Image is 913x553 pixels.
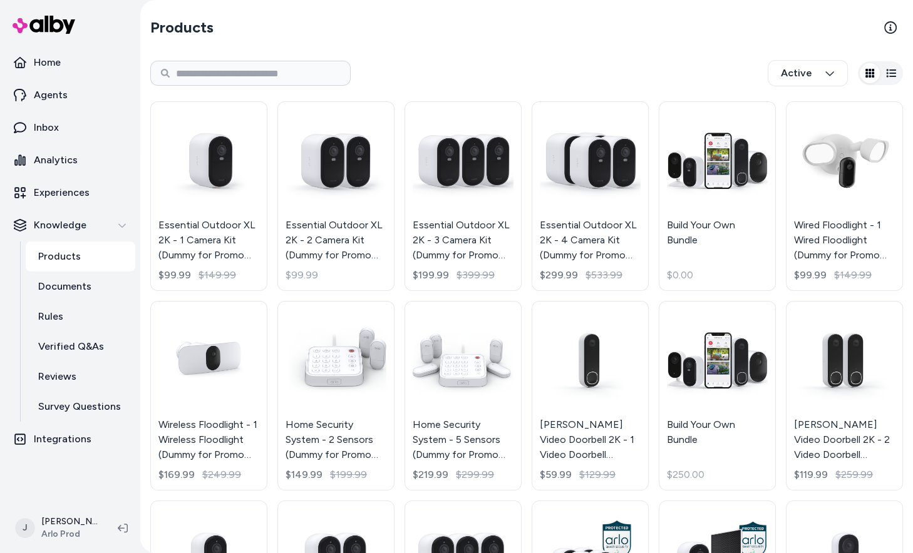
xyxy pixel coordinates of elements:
a: Verified Q&As [26,332,135,362]
p: Knowledge [34,218,86,233]
a: Integrations [5,424,135,454]
a: Reviews [26,362,135,392]
a: Home Security System - 2 Sensors (Dummy for Promo Page)Home Security System - 2 Sensors (Dummy fo... [277,301,395,490]
p: Rules [38,309,63,324]
a: Arlo Video Doorbell 2K - 1 Video Doorbell (Dummy for Promo Page)[PERSON_NAME] Video Doorbell 2K -... [532,301,649,490]
img: alby Logo [13,16,75,34]
p: Products [38,249,81,264]
a: Build Your Own BundleBuild Your Own Bundle$0.00 [659,101,776,291]
a: Essential Outdoor XL 2K - 4 Camera Kit (Dummy for Promo Page)Essential Outdoor XL 2K - 4 Camera K... [532,101,649,291]
a: Build Your Own BundleBuild Your Own Bundle$250.00 [659,301,776,490]
p: Survey Questions [38,399,121,414]
button: Knowledge [5,210,135,240]
a: Survey Questions [26,392,135,422]
p: [PERSON_NAME] [41,515,98,528]
a: Arlo Video Doorbell 2K - 2 Video Doorbell (Dummy for Promo Page)[PERSON_NAME] Video Doorbell 2K -... [786,301,903,490]
a: Experiences [5,178,135,208]
h2: Products [150,18,214,38]
a: Agents [5,80,135,110]
span: J [15,518,35,538]
p: Agents [34,88,68,103]
p: Integrations [34,432,91,447]
a: Wired Floodlight - 1 Wired Floodlight (Dummy for Promo Page) - WhiteWired Floodlight - 1 Wired Fl... [786,101,903,291]
a: Products [26,241,135,271]
a: Essential Outdoor XL 2K - 3 Camera Kit (Dummy for Promo Page)Essential Outdoor XL 2K - 3 Camera K... [405,101,522,291]
p: Experiences [34,185,90,200]
p: Inbox [34,120,59,135]
a: Home Security System - 5 Sensors (Dummy for Promo Page)Home Security System - 5 Sensors (Dummy fo... [405,301,522,490]
p: Home [34,55,61,70]
p: Verified Q&As [38,339,104,354]
span: Arlo Prod [41,528,98,540]
a: Home [5,48,135,78]
a: Analytics [5,145,135,175]
a: Essential Outdoor XL 2K - 2 Camera Kit (Dummy for Promo Page)Essential Outdoor XL 2K - 2 Camera K... [277,101,395,291]
a: Wireless Floodlight - 1 Wireless Floodlight (Dummy for Promo Page) - WhiteWireless Floodlight - 1... [150,301,267,490]
a: Inbox [5,113,135,143]
a: Rules [26,302,135,332]
a: Documents [26,271,135,302]
button: J[PERSON_NAME]Arlo Prod [8,508,108,548]
p: Documents [38,279,91,294]
button: Active [768,60,848,86]
a: Essential Outdoor XL 2K - 1 Camera Kit (Dummy for Promo Page)Essential Outdoor XL 2K - 1 Camera K... [150,101,267,291]
p: Reviews [38,369,76,384]
p: Analytics [34,153,78,168]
